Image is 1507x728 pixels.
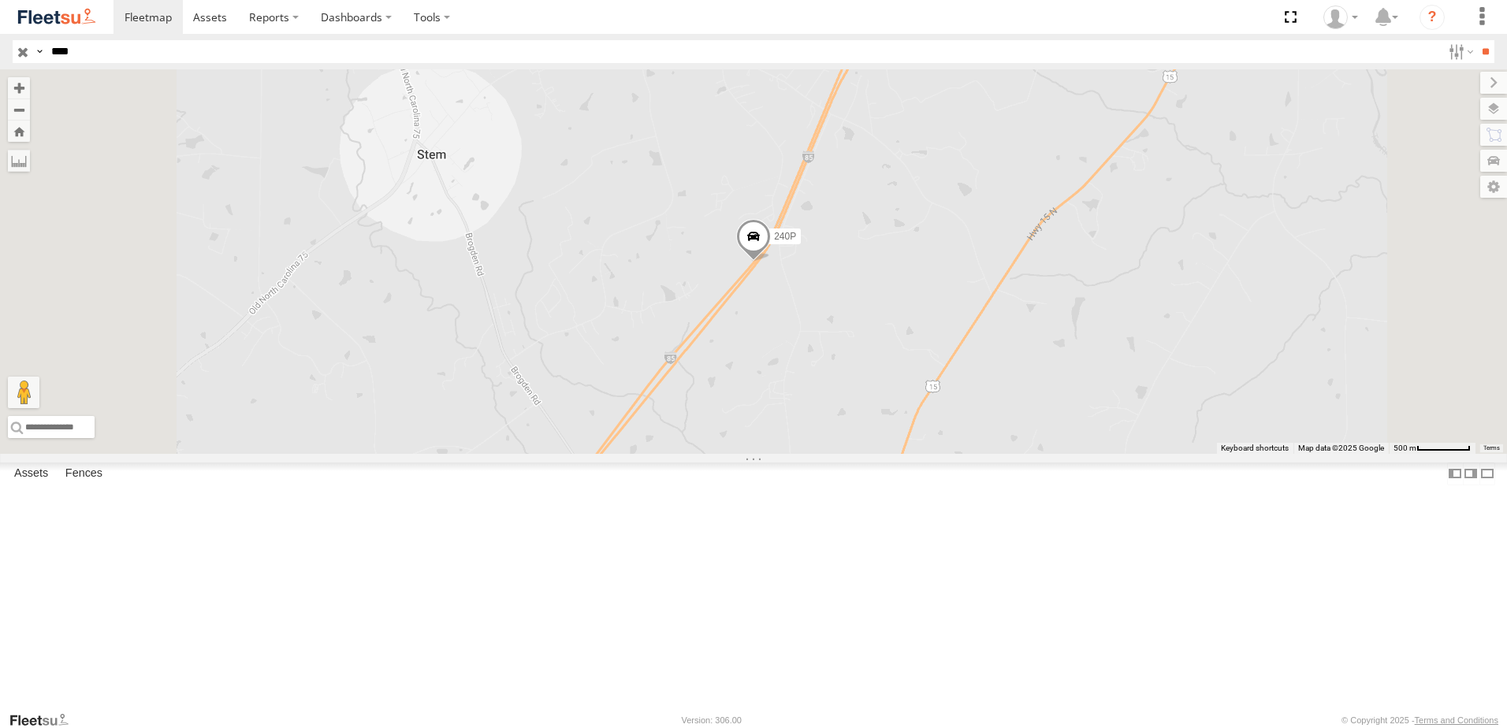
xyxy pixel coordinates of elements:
[774,231,796,242] span: 240P
[33,40,46,63] label: Search Query
[1389,443,1475,454] button: Map Scale: 500 m per 65 pixels
[1394,444,1416,452] span: 500 m
[6,462,56,485] label: Assets
[8,121,30,142] button: Zoom Home
[1480,176,1507,198] label: Map Settings
[16,6,98,28] img: fleetsu-logo-horizontal.svg
[8,98,30,121] button: Zoom out
[682,715,742,725] div: Version: 306.00
[1420,5,1445,30] i: ?
[1221,443,1289,454] button: Keyboard shortcuts
[9,712,81,728] a: Visit our Website
[58,462,110,485] label: Fences
[1415,715,1498,725] a: Terms and Conditions
[1442,40,1476,63] label: Search Filter Options
[1479,462,1495,485] label: Hide Summary Table
[1341,715,1498,725] div: © Copyright 2025 -
[1447,462,1463,485] label: Dock Summary Table to the Left
[1298,444,1384,452] span: Map data ©2025 Google
[8,377,39,408] button: Drag Pegman onto the map to open Street View
[1463,462,1479,485] label: Dock Summary Table to the Right
[8,77,30,98] button: Zoom in
[1483,445,1500,451] a: Terms
[8,150,30,172] label: Measure
[1318,6,1364,29] div: Taylor Hager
